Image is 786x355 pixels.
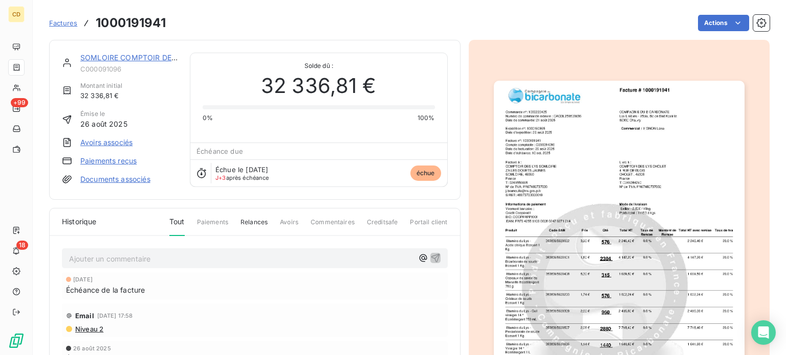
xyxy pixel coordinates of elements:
[80,137,133,148] a: Avoirs associés
[80,65,178,73] span: C000091096
[96,14,166,32] h3: 1000191941
[261,70,377,101] span: 32 336,81 €
[66,285,145,295] span: Échéance de la facture
[49,18,77,28] a: Factures
[74,325,103,333] span: Niveau 2
[698,15,749,31] button: Actions
[49,19,77,27] span: Factures
[215,175,269,181] span: après échéance
[16,241,28,250] span: 18
[203,113,213,123] span: 0%
[80,81,122,90] span: Montant initial
[196,147,243,155] span: Échéance due
[203,61,434,70] span: Solde dû :
[80,90,122,101] span: 32 336,81 €
[410,165,441,181] span: échue
[215,174,226,181] span: J+3
[241,218,268,235] span: Relances
[8,6,25,22] div: CD
[410,218,447,235] span: Portail client
[367,218,398,235] span: Creditsafe
[62,217,97,227] span: Historique
[80,156,137,166] a: Paiements reçus
[73,276,93,282] span: [DATE]
[751,320,776,345] div: Open Intercom Messenger
[215,165,268,174] span: Échue le [DATE]
[75,312,94,320] span: Email
[80,109,127,119] span: Émise le
[280,218,298,235] span: Avoirs
[418,113,435,123] span: 100%
[197,218,228,235] span: Paiements
[73,345,111,351] span: 26 août 2025
[80,119,127,129] span: 26 août 2025
[97,313,133,319] span: [DATE] 17:58
[311,218,355,235] span: Commentaires
[169,217,185,236] span: Tout
[8,333,25,349] img: Logo LeanPay
[80,53,192,62] a: SOMLOIRE COMPTOIR DES LYS
[80,174,150,184] a: Documents associés
[11,98,28,107] span: +99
